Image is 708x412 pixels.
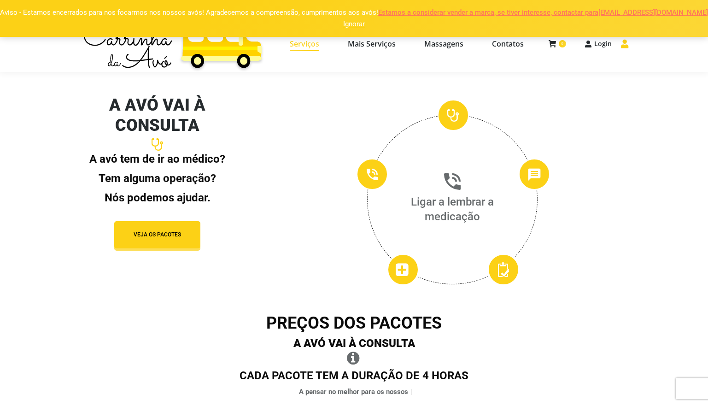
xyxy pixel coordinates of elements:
[492,39,524,48] span: Contatos
[348,39,396,48] span: Mais Serviços
[410,388,412,396] span: |
[585,40,612,48] a: Login
[290,39,319,48] span: Serviços
[66,370,642,382] div: CADA PACOTE TEM A DURAÇÃO DE 4 HORAS
[378,8,708,17] a: Estamos a considerar vender a marca, se tiver interesse, contactar para [EMAIL_ADDRESS][DOMAIN_NAME]
[549,40,566,48] a: 0
[66,95,249,135] h2: A AVÓ VAI À CONSULTA
[278,24,331,64] a: Serviços
[80,15,266,72] img: Carrinha da Avó
[66,171,249,186] p: Tem alguma operação?
[343,20,365,28] a: Ignorar
[66,152,249,205] div: A avó tem de ir ao médico?
[424,39,463,48] span: Massagens
[66,338,642,349] div: A AVÓ VAI À CONSULTA
[559,40,566,47] span: 0
[412,24,475,64] a: Massagens
[480,24,536,64] a: Contatos
[299,386,408,398] span: A pensar no melhor para os nossos
[114,221,200,248] button: VEJA OS PACOTES
[134,231,181,239] span: VEJA OS PACOTES
[393,194,511,224] h3: Ligar a lembrar a medicação
[336,24,408,64] a: Mais Serviços
[66,190,249,205] p: Nós podemos ajudar.
[66,313,642,333] h2: PREÇOS DOS PACOTES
